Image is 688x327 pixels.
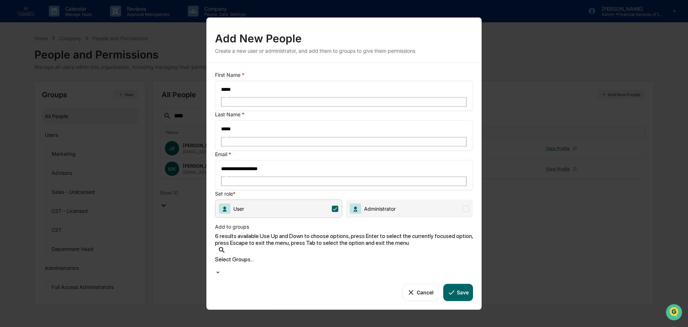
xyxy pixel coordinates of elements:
[215,26,473,45] div: Add New People
[215,256,473,262] div: Select Groups...
[443,284,473,301] button: Save
[7,91,13,97] div: 🖐️
[52,91,58,97] div: 🗄️
[215,233,260,239] span: 6 results available.
[215,191,233,200] span: Set role
[215,47,473,53] div: Create a new user or administrator, and add them to groups to give them permissions
[14,90,46,98] span: Preclearance
[215,111,242,117] span: Last Name
[19,33,118,40] input: Clear
[350,204,361,214] img: Administrator Icon
[59,90,89,98] span: Attestations
[219,204,230,214] img: User Icon
[7,105,13,111] div: 🔎
[4,101,48,114] a: 🔎Data Lookup
[215,218,473,233] div: Add to groups
[665,303,684,323] iframe: Open customer support
[24,62,91,68] div: We're available if you need us!
[7,55,20,68] img: 1746055101610-c473b297-6a78-478c-a979-82029cc54cd1
[402,284,438,301] button: Cancel
[122,57,130,66] button: Start new chat
[71,122,87,127] span: Pylon
[215,151,229,157] span: Email
[230,206,244,212] span: User
[14,104,45,111] span: Data Lookup
[215,233,473,246] span: Use Up and Down to choose options, press Enter to select the currently focused option, press Esca...
[51,121,87,127] a: Powered byPylon
[7,15,130,27] p: How can we help?
[49,88,92,101] a: 🗄️Attestations
[361,206,396,212] span: Administrator
[24,55,118,62] div: Start new chat
[215,71,242,78] span: First Name
[4,88,49,101] a: 🖐️Preclearance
